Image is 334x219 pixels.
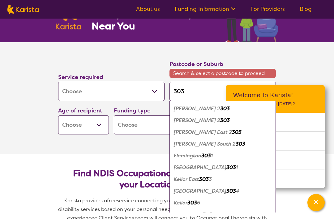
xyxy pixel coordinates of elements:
[169,82,276,101] input: Type
[174,188,226,194] em: [GEOGRAPHIC_DATA]
[173,185,273,197] div: Avondale Heights 3034
[199,176,209,182] em: 303
[173,150,273,162] div: Flemington 3031
[226,188,236,194] em: 303
[64,197,107,204] span: Karista provides a
[232,129,242,135] em: 303
[220,117,230,124] em: 303
[136,5,160,13] a: About us
[174,199,187,206] em: Keilor
[173,115,273,126] div: Hamilton Dc 2303
[175,5,236,13] a: Funding Information
[233,91,317,99] h2: Welcome to Karista!
[173,197,273,209] div: Keilor 3036
[173,103,273,115] div: Hamilton 2303
[197,199,200,206] em: 6
[174,152,201,159] em: Flemington
[7,5,39,14] img: Karista logo
[169,69,276,78] span: Search & select a postcode to proceed
[174,176,199,182] em: Keilor East
[107,197,117,204] span: free
[63,168,271,190] h2: Find NDIS Occupational Therapists based on your Location & Needs
[212,211,215,218] em: 6
[307,194,325,211] button: Channel Menu
[203,211,212,218] em: 303
[58,73,103,81] label: Service required
[300,5,312,13] a: Blog
[174,129,232,135] em: [PERSON_NAME] East 2
[236,141,245,147] em: 303
[250,5,285,13] a: For Providers
[209,176,212,182] em: 3
[226,164,236,171] em: 303
[236,188,239,194] em: 4
[187,199,197,206] em: 303
[58,107,102,114] label: Age of recipient
[173,162,273,173] div: Kensington 3031
[173,126,273,138] div: Hamilton East 2303
[173,138,273,150] div: Hamilton South 2303
[174,105,220,112] em: [PERSON_NAME] 2
[220,105,230,112] em: 303
[173,173,273,185] div: Keilor East 3033
[211,152,213,159] em: 1
[174,141,236,147] em: [PERSON_NAME] South 2
[174,117,220,124] em: [PERSON_NAME] 2
[201,152,211,159] em: 303
[174,211,203,218] em: Keilor North
[169,60,223,68] label: Postcode or Suburb
[236,164,238,171] em: 1
[114,107,151,114] label: Funding type
[226,85,325,188] div: Channel Menu
[174,164,226,171] em: [GEOGRAPHIC_DATA]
